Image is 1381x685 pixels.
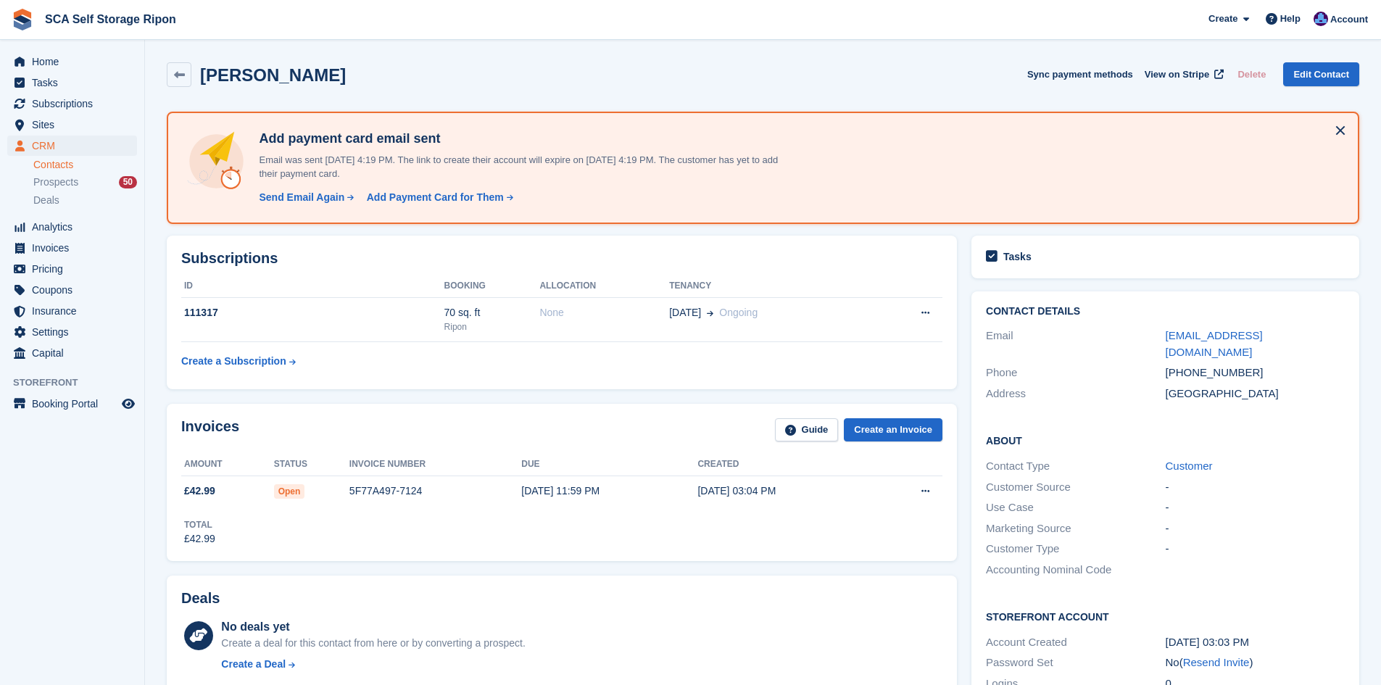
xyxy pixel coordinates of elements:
a: Preview store [120,395,137,412]
div: - [1166,520,1345,537]
h2: Storefront Account [986,609,1345,623]
a: menu [7,94,137,114]
button: Delete [1232,62,1272,86]
a: Edit Contact [1283,62,1359,86]
a: menu [7,51,137,72]
a: menu [7,217,137,237]
span: Analytics [32,217,119,237]
a: View on Stripe [1139,62,1227,86]
div: [PHONE_NUMBER] [1166,365,1345,381]
div: Create a deal for this contact from here or by converting a prospect. [221,636,525,651]
span: Sites [32,115,119,135]
span: Account [1330,12,1368,27]
h2: Subscriptions [181,250,942,267]
a: menu [7,115,137,135]
div: Create a Deal [221,657,286,672]
span: ( ) [1179,656,1253,668]
a: Guide [775,418,839,442]
a: Prospects 50 [33,175,137,190]
a: Resend Invite [1183,656,1250,668]
a: menu [7,72,137,93]
span: [DATE] [669,305,701,320]
span: Deals [33,194,59,207]
h2: About [986,433,1345,447]
span: Help [1280,12,1301,26]
th: Invoice number [349,453,521,476]
div: [GEOGRAPHIC_DATA] [1166,386,1345,402]
th: Amount [181,453,274,476]
a: [EMAIL_ADDRESS][DOMAIN_NAME] [1166,329,1263,358]
h4: Add payment card email sent [253,130,797,147]
a: menu [7,238,137,258]
div: Create a Subscription [181,354,286,369]
p: Email was sent [DATE] 4:19 PM. The link to create their account will expire on [DATE] 4:19 PM. Th... [253,153,797,181]
a: menu [7,259,137,279]
div: Account Created [986,634,1165,651]
th: Tenancy [669,275,873,298]
div: Marketing Source [986,520,1165,537]
a: Create a Subscription [181,348,296,375]
th: Created [697,453,874,476]
div: Contact Type [986,458,1165,475]
span: Create [1208,12,1237,26]
span: Capital [32,343,119,363]
span: CRM [32,136,119,156]
span: Booking Portal [32,394,119,414]
div: Send Email Again [259,190,344,205]
span: Subscriptions [32,94,119,114]
span: Home [32,51,119,72]
a: Create a Deal [221,657,525,672]
a: Deals [33,193,137,208]
div: Add Payment Card for Them [367,190,504,205]
a: Add Payment Card for Them [361,190,515,205]
h2: Invoices [181,418,239,442]
img: add-payment-card-4dbda4983b697a7845d177d07a5d71e8a16f1ec00487972de202a45f1e8132f5.svg [186,130,247,192]
h2: Deals [181,590,220,607]
img: Sarah Race [1314,12,1328,26]
span: Insurance [32,301,119,321]
div: Email [986,328,1165,360]
a: Create an Invoice [844,418,942,442]
th: Due [521,453,697,476]
div: No deals yet [221,618,525,636]
div: [DATE] 11:59 PM [521,483,697,499]
span: Invoices [32,238,119,258]
th: Booking [444,275,540,298]
div: Total [184,518,215,531]
div: 5F77A497-7124 [349,483,521,499]
div: Use Case [986,499,1165,516]
th: Allocation [539,275,669,298]
div: Phone [986,365,1165,381]
a: SCA Self Storage Ripon [39,7,182,31]
span: Settings [32,322,119,342]
th: Status [274,453,349,476]
div: 50 [119,176,137,188]
h2: Contact Details [986,306,1345,317]
div: Customer Type [986,541,1165,557]
div: - [1166,541,1345,557]
div: Password Set [986,655,1165,671]
div: Accounting Nominal Code [986,562,1165,578]
a: Customer [1166,460,1213,472]
span: Open [274,484,305,499]
div: Customer Source [986,479,1165,496]
a: menu [7,322,137,342]
div: £42.99 [184,531,215,547]
span: Coupons [32,280,119,300]
div: Ripon [444,320,540,333]
span: Pricing [32,259,119,279]
a: menu [7,136,137,156]
a: menu [7,280,137,300]
div: - [1166,479,1345,496]
div: [DATE] 03:04 PM [697,483,874,499]
div: None [539,305,669,320]
a: menu [7,301,137,321]
span: Storefront [13,375,144,390]
span: £42.99 [184,483,215,499]
span: Prospects [33,175,78,189]
span: Tasks [32,72,119,93]
span: Ongoing [719,307,758,318]
h2: Tasks [1003,250,1032,263]
div: - [1166,499,1345,516]
img: stora-icon-8386f47178a22dfd0bd8f6a31ec36ba5ce8667c1dd55bd0f319d3a0aa187defe.svg [12,9,33,30]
